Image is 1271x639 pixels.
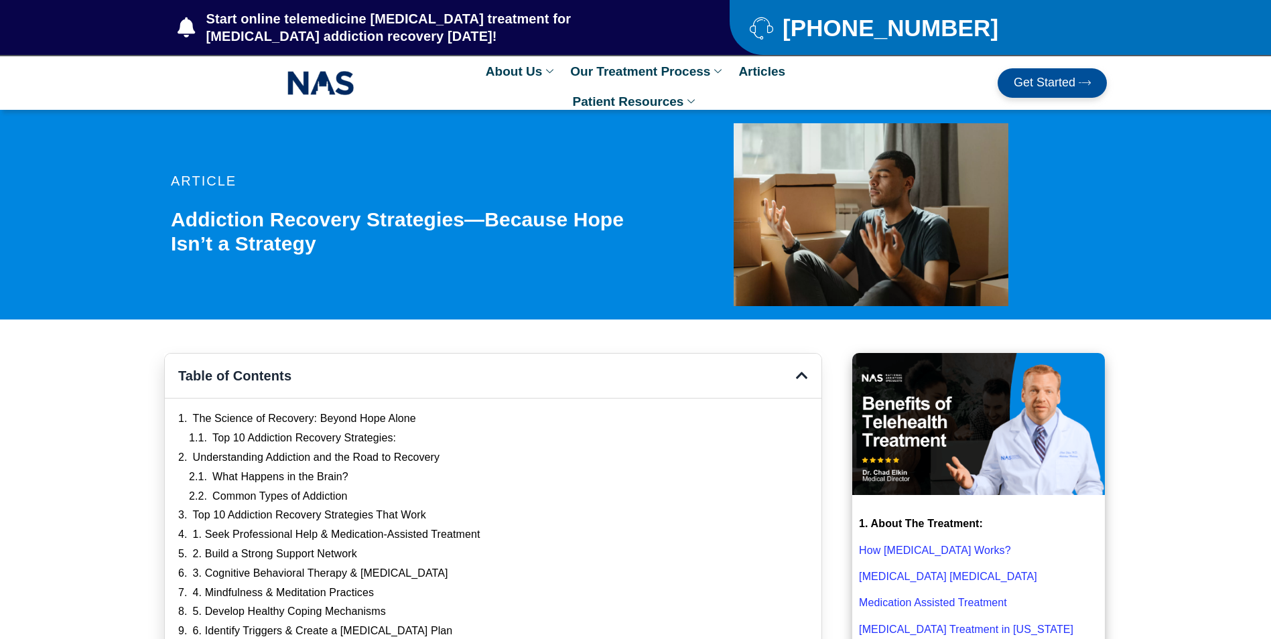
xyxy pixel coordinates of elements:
[171,208,643,256] h1: Addiction Recovery Strategies—Because Hope Isn’t a Strategy
[193,624,453,638] a: 6. Identify Triggers & Create a [MEDICAL_DATA] Plan
[1014,76,1075,90] span: Get Started
[859,518,983,529] strong: 1. About The Treatment:
[859,571,1037,582] a: [MEDICAL_DATA] [MEDICAL_DATA]
[566,86,706,117] a: Patient Resources
[203,10,677,45] span: Start online telemedicine [MEDICAL_DATA] treatment for [MEDICAL_DATA] addiction recovery [DATE]!
[193,528,480,542] a: 1. Seek Professional Help & Medication-Assisted Treatment
[732,56,792,86] a: Articles
[287,68,354,98] img: NAS_email_signature-removebg-preview.png
[859,597,1007,608] a: Medication Assisted Treatment
[852,353,1105,495] img: Benefits of Telehealth Suboxone Treatment that you should know
[998,68,1107,98] a: Get Started
[796,369,808,382] div: Close table of contents
[193,605,386,619] a: 5. Develop Healthy Coping Mechanisms
[563,56,732,86] a: Our Treatment Process
[193,586,375,600] a: 4. Mindfulness & Meditation Practices
[178,10,676,45] a: Start online telemedicine [MEDICAL_DATA] treatment for [MEDICAL_DATA] addiction recovery [DATE]!
[859,545,1011,556] a: How [MEDICAL_DATA] Works?
[193,451,440,465] a: Understanding Addiction and the Road to Recovery
[859,624,1073,635] a: [MEDICAL_DATA] Treatment in [US_STATE]
[193,547,357,561] a: 2. Build a Strong Support Network
[193,412,416,426] a: The Science of Recovery: Beyond Hope Alone
[779,19,998,36] span: [PHONE_NUMBER]
[734,123,1008,306] img: Guy in black shirt, meditating on the floor
[750,16,1073,40] a: [PHONE_NUMBER]
[193,508,426,522] a: Top 10 Addiction Recovery Strategies That Work
[178,367,796,384] h4: Table of Contents
[171,174,643,188] p: article
[479,56,563,86] a: About Us
[212,431,396,445] a: Top 10 Addiction Recovery Strategies:
[212,470,348,484] a: What Happens in the Brain?
[212,490,347,504] a: Common Types of Addiction
[193,567,448,581] a: 3. Cognitive Behavioral Therapy & [MEDICAL_DATA]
